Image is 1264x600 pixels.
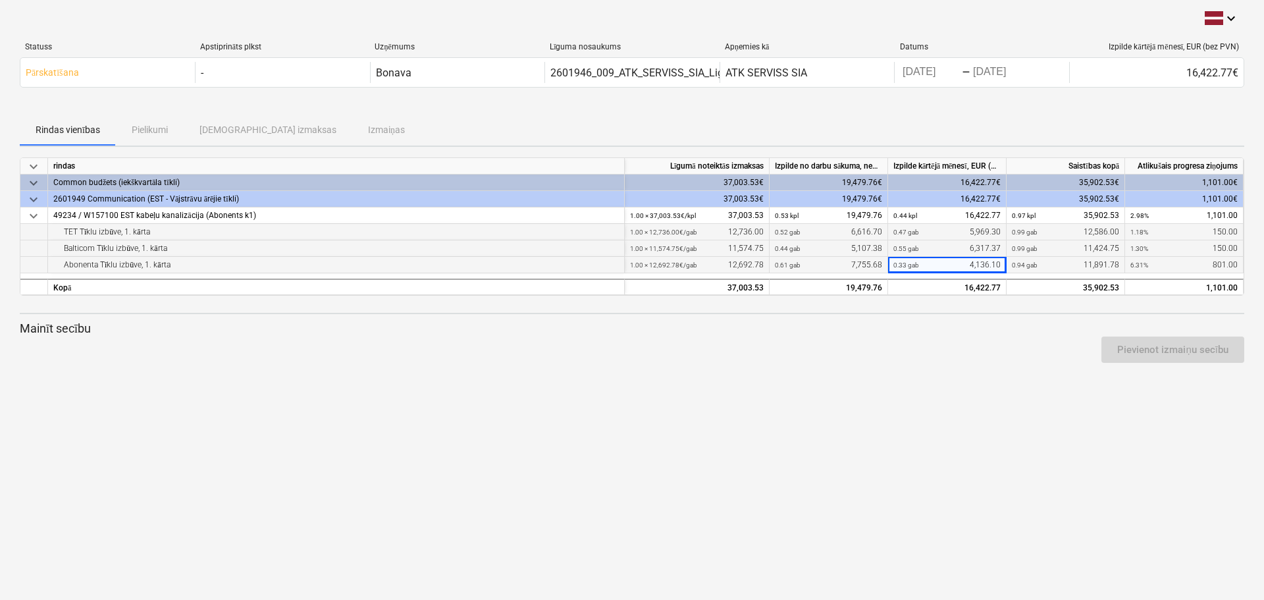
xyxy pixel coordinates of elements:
small: 1.00 × 11,574.75€ / gab [630,245,697,252]
small: 0.53 kpl [775,212,799,219]
div: 16,422.77€ [888,175,1007,191]
div: 1,101.00€ [1125,191,1244,207]
div: Izpilde no darbu sākuma, neskaitot kārtējā mēneša izpildi [770,158,888,175]
div: 6,317.37 [893,240,1001,257]
div: Apstiprināts plkst [200,42,365,52]
div: TET Tīklu izbūve, 1. kārta [53,224,619,240]
div: Common budžets (iekškvartāla tīkli) [53,175,619,191]
div: Izpilde kārtējā mēnesī, EUR (bez PVN) [888,158,1007,175]
div: 150.00 [1130,240,1238,257]
div: Uzņēmums [375,42,539,52]
div: Balticom Tīklu izbūve, 1. kārta [53,240,619,257]
small: 1.00 × 37,003.53€ / kpl [630,212,696,219]
small: 1.00 × 12,736.00€ / gab [630,229,697,236]
span: keyboard_arrow_down [26,175,41,191]
div: Datums [900,42,1065,51]
div: 16,422.77 [893,280,1001,296]
div: 6,616.70 [775,224,882,240]
small: 1.30% [1130,245,1148,252]
div: 19,479.76 [775,207,882,224]
div: 2601946_009_ATK_SERVISS_SIA_Ligums_VST_VG24_1karta.pdf [550,67,851,79]
small: 0.52 gab [775,229,801,236]
div: 11,424.75 [1012,240,1119,257]
div: 1,101.00 [1130,280,1238,296]
div: 37,003.53€ [625,175,770,191]
span: keyboard_arrow_down [26,192,41,207]
div: 1,101.00 [1130,207,1238,224]
div: Statuss [25,42,190,51]
div: 35,902.53 [1012,207,1119,224]
small: 0.33 gab [893,261,919,269]
small: 0.94 gab [1012,261,1038,269]
small: 1.18% [1130,229,1148,236]
input: Beigu datums [970,63,1032,82]
span: keyboard_arrow_down [26,159,41,175]
div: 19,479.76 [775,280,882,296]
div: Atlikušais progresa ziņojums [1125,158,1244,175]
div: 35,902.53€ [1007,175,1125,191]
small: 0.97 kpl [1012,212,1036,219]
div: - [962,68,970,76]
i: keyboard_arrow_down [1223,11,1239,26]
div: 16,422.77€ [888,191,1007,207]
div: 37,003.53 [630,280,764,296]
div: 12,586.00 [1012,224,1119,240]
div: 19,479.76€ [770,175,888,191]
div: Abonenta Tīklu izbūve, 1. kārta [53,257,619,273]
small: 0.44 gab [775,245,801,252]
div: 35,902.53€ [1007,191,1125,207]
div: Līguma nosaukums [550,42,714,52]
input: Sākuma datums [900,63,962,82]
p: Mainīt secību [20,321,1244,337]
div: 35,902.53 [1007,279,1125,295]
div: 2601949 Communication (EST - Vājstrāvu ārējie tīkli) [53,191,619,207]
div: 11,891.78 [1012,257,1119,273]
small: 0.44 kpl [893,212,917,219]
div: 12,692.78 [630,257,764,273]
div: 150.00 [1130,224,1238,240]
span: keyboard_arrow_down [26,208,41,224]
small: 2.98% [1130,212,1149,219]
div: Izpilde kārtējā mēnesī, EUR (bez PVN) [1074,42,1239,52]
div: 49234 / W157100 EST kabeļu kanalizācija (Abonents k1) [53,207,619,224]
div: 801.00 [1130,257,1238,273]
div: - [201,67,203,79]
small: 0.99 gab [1012,229,1038,236]
div: Bonava [376,67,411,79]
p: Pārskatīšana [26,66,79,80]
div: Apņemies kā [725,42,889,52]
small: 0.99 gab [1012,245,1038,252]
small: 0.55 gab [893,245,919,252]
div: ATK SERVISS SIA [725,67,807,79]
div: Līgumā noteiktās izmaksas [625,158,770,175]
div: 4,136.10 [893,257,1001,273]
div: 5,107.38 [775,240,882,257]
div: 37,003.53€ [625,191,770,207]
div: 5,969.30 [893,224,1001,240]
div: Kopā [48,279,625,295]
p: Rindas vienības [36,123,100,137]
div: 12,736.00 [630,224,764,240]
div: 19,479.76€ [770,191,888,207]
small: 0.47 gab [893,229,919,236]
div: 16,422.77 [893,207,1001,224]
small: 1.00 × 12,692.78€ / gab [630,261,697,269]
small: 6.31% [1130,261,1148,269]
div: 1,101.00€ [1125,175,1244,191]
div: rindas [48,158,625,175]
div: 7,755.68 [775,257,882,273]
div: 16,422.77€ [1069,62,1244,83]
div: Saistības kopā [1007,158,1125,175]
div: 37,003.53 [630,207,764,224]
div: 11,574.75 [630,240,764,257]
small: 0.61 gab [775,261,801,269]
